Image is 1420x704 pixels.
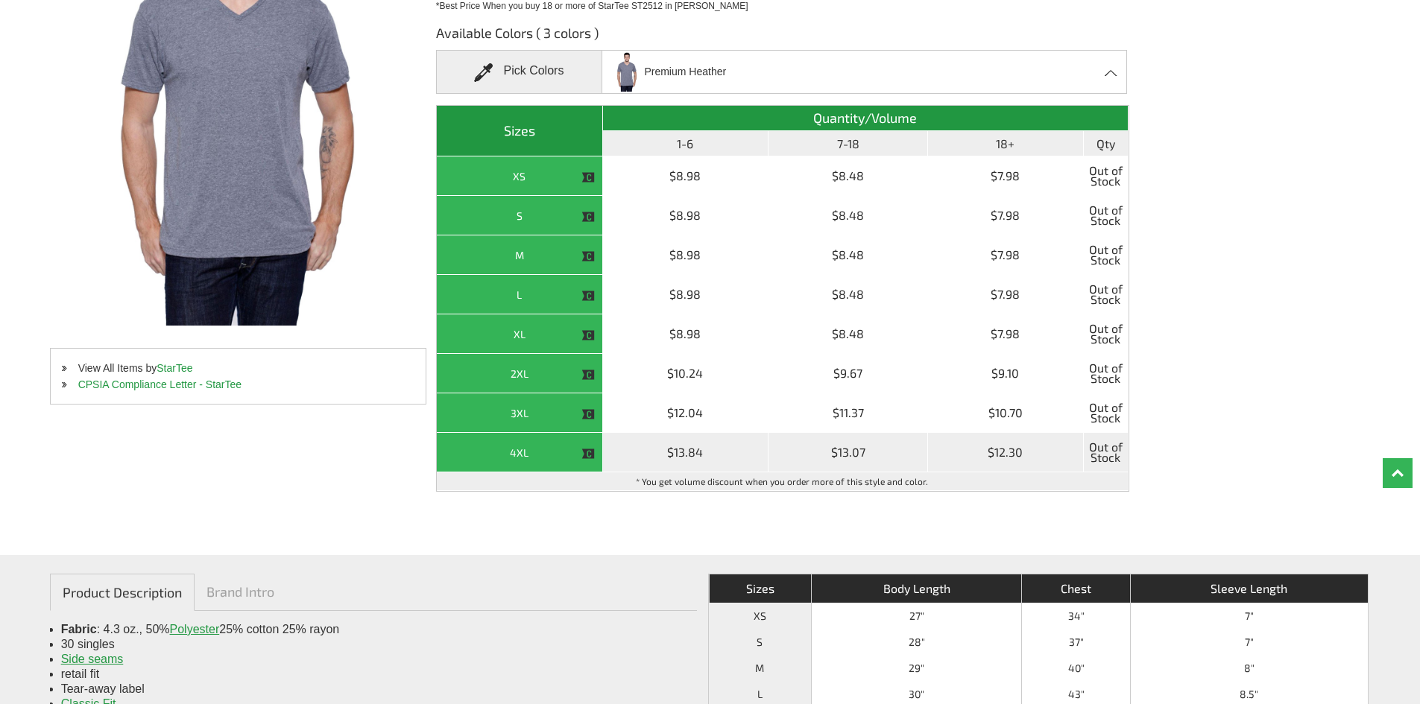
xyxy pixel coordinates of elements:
[61,653,124,665] a: Side seams
[437,275,603,314] th: L
[769,275,927,314] td: $8.48
[611,52,643,92] img: startee_ST2512_premium-heather.jpg
[811,655,1021,681] td: 29"
[928,354,1084,393] td: $9.10
[1021,655,1129,681] td: 40"
[769,131,927,156] th: 7-18
[1130,629,1368,655] td: 7"
[581,289,595,302] img: This item is CLOSEOUT!
[78,378,242,390] a: CPSIA Compliance Letter - StarTee
[581,250,595,263] img: This item is CLOSEOUT!
[61,682,686,697] li: Tear-away label
[61,637,686,652] li: 30 singles
[603,235,769,275] td: $8.98
[581,329,595,342] img: This item is CLOSEOUT!
[437,472,1129,491] td: * You get volume discount when you order more of this style and color.
[50,574,195,611] a: Product Description
[1383,458,1413,488] a: Top
[436,1,748,11] span: *Best Price When you buy 18 or more of StarTee ST2512 in [PERSON_NAME]
[436,50,602,94] div: Pick Colors
[1088,239,1124,270] span: Out of Stock
[170,623,220,635] a: Polyester
[928,393,1084,433] td: $10.70
[1088,397,1124,428] span: Out of Stock
[437,156,603,196] th: XS
[603,433,769,472] td: $13.84
[1088,279,1124,310] span: Out of Stock
[811,574,1021,603] th: Body Length
[709,655,811,681] th: M
[769,354,927,393] td: $9.67
[644,59,726,85] span: Premium Heather
[437,354,603,393] th: 2XL
[603,275,769,314] td: $8.98
[581,447,595,460] img: This item is CLOSEOUT!
[769,156,927,196] td: $8.48
[1084,131,1129,156] th: Qty
[1088,358,1124,389] span: Out of Stock
[928,131,1084,156] th: 18+
[811,629,1021,655] td: 28"
[603,393,769,433] td: $12.04
[437,433,603,472] th: 4XL
[928,196,1084,235] td: $7.98
[581,408,595,421] img: This item is CLOSEOUT!
[1021,603,1129,629] td: 34"
[61,622,686,637] li: : 4.3 oz., 50% 25% cotton 25% rayon
[1088,200,1124,231] span: Out of Stock
[437,314,603,354] th: XL
[769,393,927,433] td: $11.37
[769,433,927,472] td: $13.07
[436,24,1129,50] h3: Available Colors ( 3 colors )
[603,314,769,354] td: $8.98
[603,106,1129,131] th: Quantity/Volume
[928,156,1084,196] td: $7.98
[1088,437,1124,468] span: Out of Stock
[195,574,286,609] a: Brand Intro
[769,314,927,354] td: $8.48
[603,131,769,156] th: 1-6
[603,156,769,196] td: $8.98
[157,362,192,374] a: StarTee
[928,275,1084,314] td: $7.98
[1088,318,1124,349] span: Out of Stock
[581,210,595,223] img: This item is CLOSEOUT!
[709,603,811,629] th: XS
[437,106,603,156] th: Sizes
[1021,629,1129,655] td: 37"
[1130,574,1368,603] th: Sleeve Length
[811,603,1021,629] td: 27"
[581,368,595,381] img: This item is CLOSEOUT!
[769,196,927,235] td: $8.48
[928,235,1084,275] td: $7.98
[61,623,97,635] span: Fabric
[928,433,1084,472] td: $12.30
[603,354,769,393] td: $10.24
[437,196,603,235] th: S
[928,314,1084,354] td: $7.98
[1130,603,1368,629] td: 7"
[1130,655,1368,681] td: 8"
[709,574,811,603] th: Sizes
[437,235,603,275] th: M
[1088,160,1124,191] span: Out of Stock
[1021,574,1129,603] th: Chest
[709,629,811,655] th: S
[437,393,603,433] th: 3XL
[51,360,426,376] li: View All Items by
[603,196,769,235] td: $8.98
[769,235,927,275] td: $8.48
[61,667,686,682] li: retail fit
[581,171,595,184] img: This item is CLOSEOUT!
